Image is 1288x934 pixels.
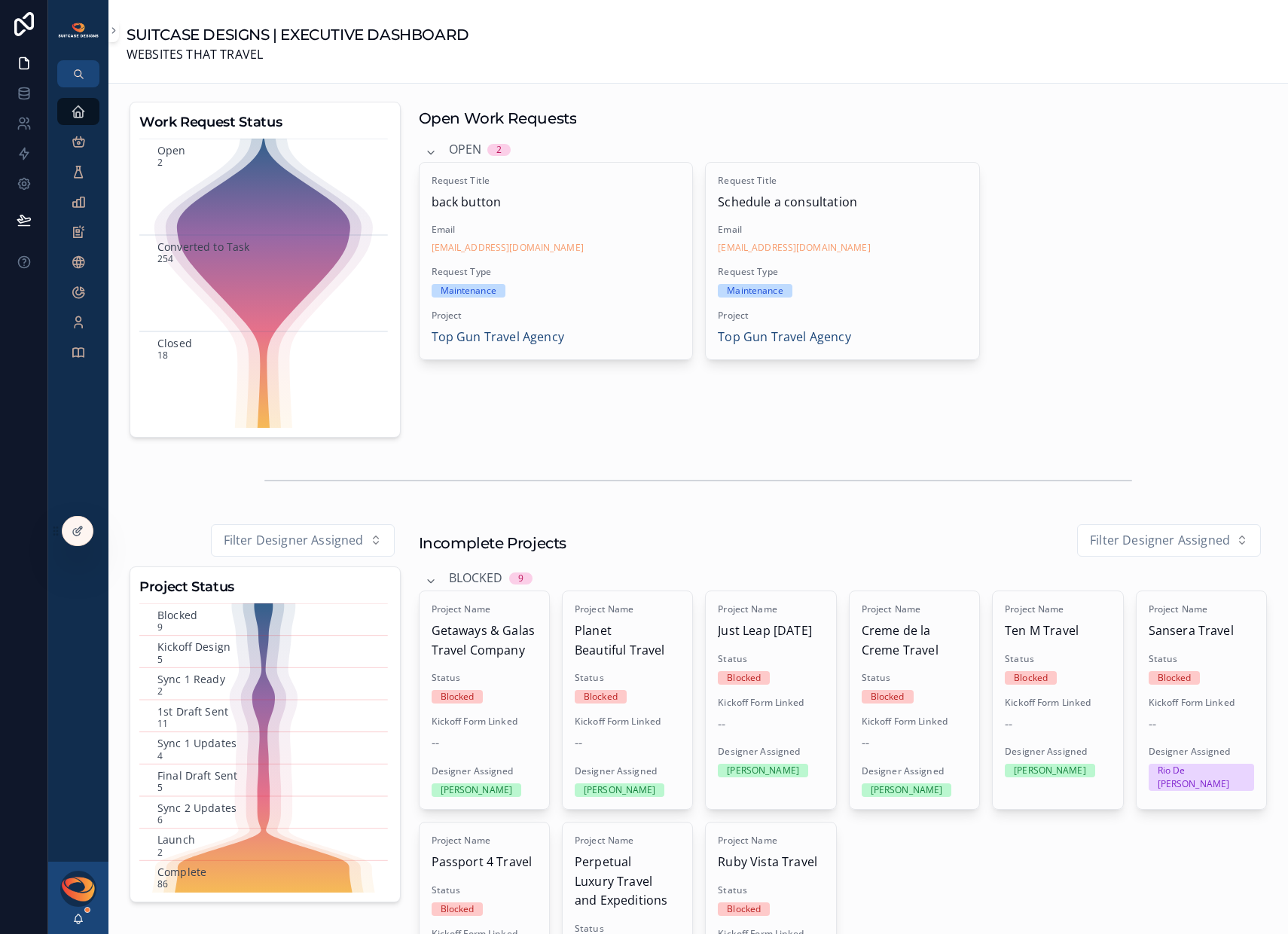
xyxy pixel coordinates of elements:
div: [PERSON_NAME] [871,783,943,797]
span: Request Type [432,266,681,278]
span: Status [432,672,537,684]
text: 2 [157,156,163,169]
a: Request TitleSchedule a consultationEmail[EMAIL_ADDRESS][DOMAIN_NAME]Request TypeMaintenanceProje... [705,162,980,360]
text: Final Draft Sent [157,768,237,783]
span: Request Title [718,175,967,187]
text: 86 [157,878,168,890]
h3: Project Status [139,576,391,597]
span: Designer Assigned [432,765,537,777]
span: Filter Designer Assigned [224,531,364,551]
span: -- [1149,715,1156,734]
span: Passport 4 Travel [432,853,537,872]
text: 11 [157,717,168,730]
div: [PERSON_NAME] [727,764,799,777]
text: 2 [157,846,163,859]
span: Email [432,224,681,236]
div: scrollable content [48,87,108,386]
span: Project Name [862,603,967,615]
h1: SUITCASE DESIGNS | EXECUTIVE DASHBOARD [127,24,469,45]
span: Designer Assigned [862,765,967,777]
a: [EMAIL_ADDRESS][DOMAIN_NAME] [718,242,870,254]
div: Blocked [1158,671,1192,685]
span: Getaways & Galas Travel Company [432,621,537,660]
div: Blocked [871,690,905,704]
div: Blocked [727,671,761,685]
a: Project NamePlanet Beautiful TravelStatusBlockedKickoff Form Linked--Designer Assigned[PERSON_NAME] [562,591,693,810]
div: 2 [496,144,502,156]
span: Status [432,884,537,896]
div: Blocked [441,690,475,704]
div: Blocked [727,902,761,916]
span: Designer Assigned [575,765,680,777]
span: Project Name [575,603,680,615]
text: Sync 1 Ready [157,672,226,686]
text: 2 [157,685,163,697]
h1: Open Work Requests [419,108,577,129]
span: Perpetual Luxury Travel and Expeditions [575,853,680,911]
a: [EMAIL_ADDRESS][DOMAIN_NAME] [432,242,584,254]
span: Project [432,310,681,322]
span: Top Gun Travel Agency [718,328,850,347]
div: Blocked [441,902,475,916]
text: Sync 1 Updates [157,736,237,750]
span: Kickoff Form Linked [862,716,967,728]
text: 4 [157,749,163,762]
text: 5 [157,781,163,794]
div: [PERSON_NAME] [1014,764,1086,777]
span: -- [718,715,725,734]
text: Kickoff Design [157,639,230,654]
span: Kickoff Form Linked [1149,697,1254,709]
text: Sync 2 Updates [157,801,237,815]
span: Request Title [432,175,681,187]
h3: Work Request Status [139,111,391,133]
span: -- [862,734,869,753]
span: Sansera Travel [1149,621,1254,641]
span: Request Type [718,266,967,278]
span: Kickoff Form Linked [575,716,680,728]
a: Top Gun Travel Agency [432,328,564,347]
span: Project Name [1005,603,1110,615]
span: Just Leap [DATE] [718,621,823,641]
text: 5 [157,653,163,666]
div: Rio De [PERSON_NAME] [1158,764,1245,791]
span: Project Name [575,835,680,847]
span: Email [718,224,967,236]
a: Project NameGetaways & Galas Travel CompanyStatusBlockedKickoff Form Linked--Designer Assigned[PE... [419,591,550,810]
span: Project Name [432,835,537,847]
img: App logo [57,22,99,38]
span: -- [575,734,582,753]
span: Kickoff Form Linked [432,716,537,728]
span: Status [718,653,823,665]
span: Planet Beautiful Travel [575,621,680,660]
text: 1st Draft Sent [157,704,228,719]
text: Converted to Task [157,239,250,253]
text: Open [157,142,186,157]
text: Complete [157,865,206,879]
span: Status [1005,653,1110,665]
span: Designer Assigned [1005,746,1110,758]
text: 18 [157,349,168,362]
span: -- [432,734,439,753]
a: Project NameTen M TravelStatusBlockedKickoff Form Linked--Designer Assigned[PERSON_NAME] [992,591,1123,810]
span: Kickoff Form Linked [1005,697,1110,709]
span: Designer Assigned [718,746,823,758]
span: Project Name [1149,603,1254,615]
div: Blocked [1014,671,1048,685]
span: Kickoff Form Linked [718,697,823,709]
text: Closed [157,335,192,349]
a: Project NameSansera TravelStatusBlockedKickoff Form Linked--Designer AssignedRio De [PERSON_NAME] [1136,591,1267,810]
a: Project NameJust Leap [DATE]StatusBlockedKickoff Form Linked--Designer Assigned[PERSON_NAME] [705,591,836,810]
span: Blocked [449,569,503,588]
span: Status [718,884,823,896]
span: Designer Assigned [1149,746,1254,758]
text: Launch [157,832,195,847]
div: 9 [518,572,523,585]
span: Creme de la Creme Travel [862,621,967,660]
span: -- [1005,715,1012,734]
h1: Incomplete Projects [419,533,566,554]
span: Status [575,672,680,684]
text: 9 [157,621,163,633]
text: 6 [157,813,163,826]
span: Schedule a consultation [718,193,967,212]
